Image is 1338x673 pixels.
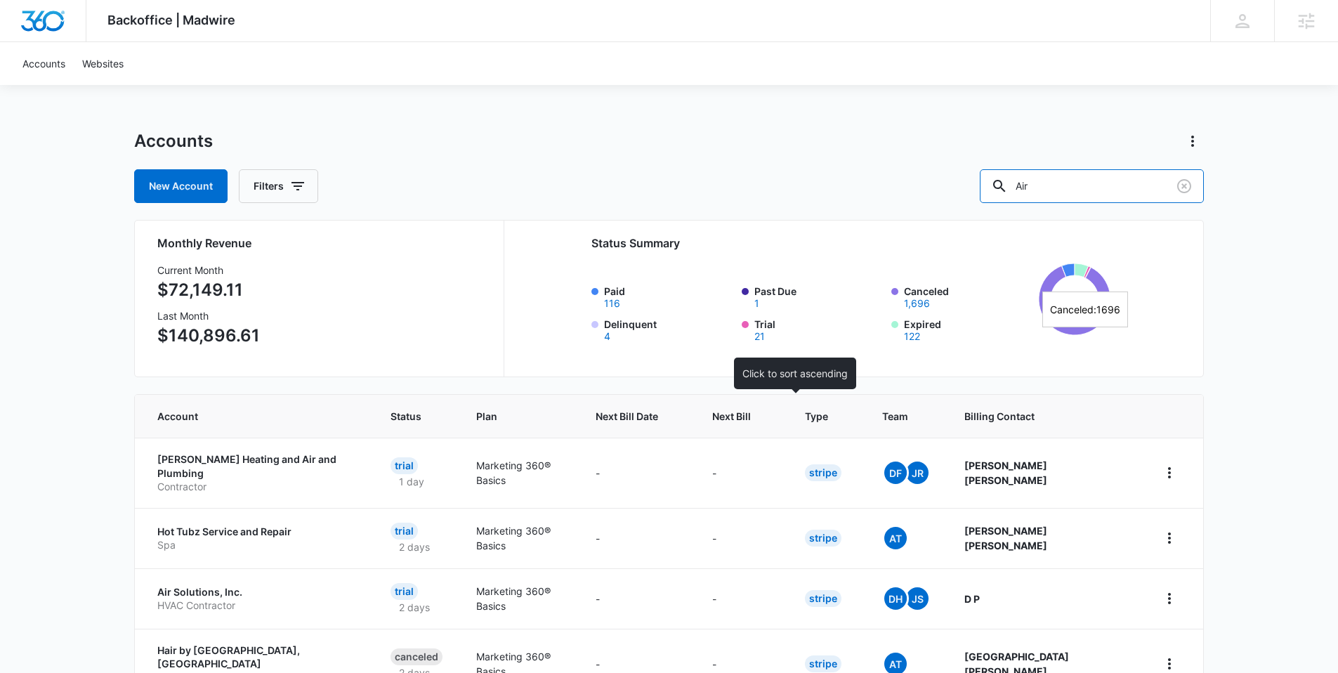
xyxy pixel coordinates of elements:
div: Trial [391,457,418,474]
td: - [695,568,788,629]
label: Past Due [754,284,884,308]
a: New Account [134,169,228,203]
span: Next Bill [712,409,751,424]
p: Marketing 360® Basics [476,458,562,488]
button: Delinquent [604,332,610,341]
button: Actions [1181,130,1204,152]
span: Status [391,409,422,424]
strong: [PERSON_NAME] [PERSON_NAME] [964,525,1047,551]
p: Hair by [GEOGRAPHIC_DATA], [GEOGRAPHIC_DATA] [157,643,357,671]
td: - [695,508,788,568]
span: DH [884,587,907,610]
label: Canceled [904,284,1033,308]
span: JS [906,587,929,610]
td: - [579,568,695,629]
button: Expired [904,332,920,341]
button: home [1158,527,1181,549]
label: Expired [904,317,1033,341]
p: Marketing 360® Basics [476,584,562,613]
span: JR [906,462,929,484]
button: Paid [604,299,620,308]
td: - [695,438,788,508]
a: Websites [74,42,132,85]
h3: Last Month [157,308,260,323]
h3: Current Month [157,263,260,277]
span: Account [157,409,336,424]
a: Air Solutions, Inc.HVAC Contractor [157,585,357,613]
a: Accounts [14,42,74,85]
p: 1 day [391,474,433,489]
div: Stripe [805,655,841,672]
div: Canceled [391,648,442,665]
p: $140,896.61 [157,323,260,348]
span: Billing Contact [964,409,1124,424]
a: Hot Tubz Service and RepairSpa [157,525,357,552]
span: At [884,527,907,549]
p: Air Solutions, Inc. [157,585,357,599]
p: $72,149.11 [157,277,260,303]
strong: D P [964,593,980,605]
button: Filters [239,169,318,203]
h1: Accounts [134,131,213,152]
td: - [579,438,695,508]
div: Trial [391,523,418,540]
span: Team [882,409,910,424]
span: DF [884,462,907,484]
h2: Monthly Revenue [157,235,487,251]
span: Next Bill Date [596,409,658,424]
label: Delinquent [604,317,733,341]
label: Trial [754,317,884,341]
strong: [PERSON_NAME] [PERSON_NAME] [964,459,1047,486]
button: home [1158,587,1181,610]
span: Backoffice | Madwire [107,13,235,27]
button: home [1158,462,1181,484]
td: - [579,508,695,568]
p: HVAC Contractor [157,599,357,613]
div: Click to sort ascending [734,358,856,389]
p: Hot Tubz Service and Repair [157,525,357,539]
div: Trial [391,583,418,600]
span: Type [805,409,828,424]
p: 2 days [391,540,438,554]
p: 2 days [391,600,438,615]
input: Search [980,169,1204,203]
tspan: 1,960 [1056,290,1093,308]
div: Stripe [805,590,841,607]
p: Marketing 360® Basics [476,523,562,553]
div: Stripe [805,464,841,481]
button: Canceled [904,299,930,308]
div: Stripe [805,530,841,547]
label: Paid [604,284,733,308]
p: Spa [157,538,357,552]
a: [PERSON_NAME] Heating and Air and PlumbingContractor [157,452,357,494]
button: Past Due [754,299,759,308]
p: [PERSON_NAME] Heating and Air and Plumbing [157,452,357,480]
p: Contractor [157,480,357,494]
button: Clear [1173,175,1195,197]
span: Plan [476,409,562,424]
button: Trial [754,332,765,341]
h2: Status Summary [591,235,1110,251]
